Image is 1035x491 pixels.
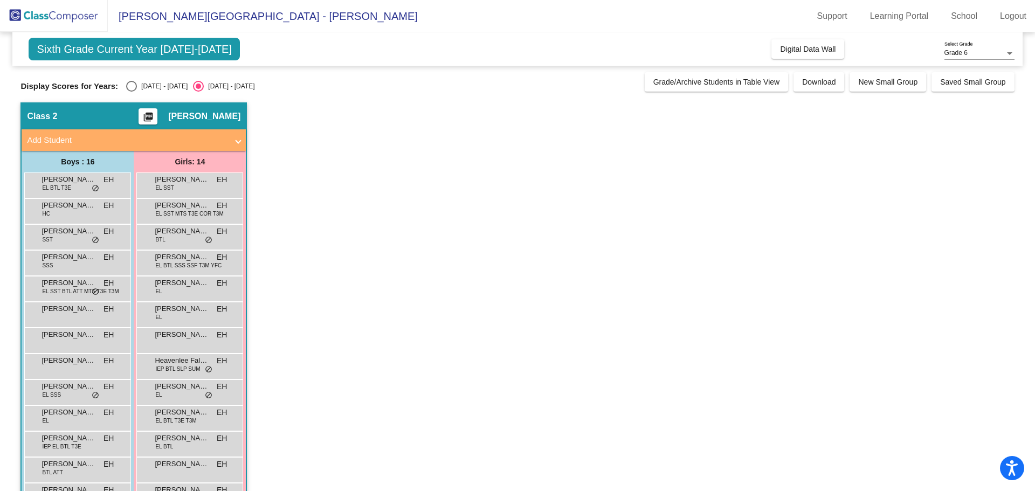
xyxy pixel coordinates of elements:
[108,8,418,25] span: [PERSON_NAME][GEOGRAPHIC_DATA] - [PERSON_NAME]
[42,391,61,399] span: EL SSS
[22,129,246,151] mat-expansion-panel-header: Add Student
[42,261,53,269] span: SSS
[155,329,209,340] span: [PERSON_NAME]
[155,236,165,244] span: BTL
[42,236,52,244] span: SST
[103,226,114,237] span: EH
[103,200,114,211] span: EH
[139,108,157,125] button: Print Students Details
[217,226,227,237] span: EH
[137,81,188,91] div: [DATE] - [DATE]
[850,72,926,92] button: New Small Group
[155,459,209,469] span: [PERSON_NAME]
[155,174,209,185] span: [PERSON_NAME]
[217,278,227,289] span: EH
[103,407,114,418] span: EH
[42,210,50,218] span: HC
[155,210,223,218] span: EL SST MTS T3E COR T3M
[155,365,200,373] span: IEP BTL SLP SUM
[155,355,209,366] span: Heavenlee Falcon
[155,417,196,425] span: EL BTL T3E T3M
[103,381,114,392] span: EH
[155,184,174,192] span: EL SST
[103,355,114,366] span: EH
[942,8,986,25] a: School
[103,174,114,185] span: EH
[92,288,99,296] span: do_not_disturb_alt
[22,151,134,172] div: Boys : 16
[42,329,95,340] span: [PERSON_NAME]
[217,381,227,392] span: EH
[20,81,118,91] span: Display Scores for Years:
[155,433,209,444] span: [PERSON_NAME]
[155,261,222,269] span: EL BTL SSS SSF T3M YFC
[42,381,95,392] span: [PERSON_NAME]
[92,236,99,245] span: do_not_disturb_alt
[155,200,209,211] span: [PERSON_NAME]
[103,433,114,444] span: EH
[42,303,95,314] span: [PERSON_NAME]
[802,78,836,86] span: Download
[858,78,917,86] span: New Small Group
[205,365,212,374] span: do_not_disturb_alt
[991,8,1035,25] a: Logout
[155,442,173,451] span: EL BTL
[155,226,209,237] span: [PERSON_NAME]
[809,8,856,25] a: Support
[92,184,99,193] span: do_not_disturb_alt
[217,252,227,263] span: EH
[155,252,209,262] span: [PERSON_NAME]
[92,391,99,400] span: do_not_disturb_alt
[103,459,114,470] span: EH
[944,49,968,57] span: Grade 6
[217,329,227,341] span: EH
[155,313,162,321] span: EL
[771,39,844,59] button: Digital Data Wall
[780,45,836,53] span: Digital Data Wall
[27,111,57,122] span: Class 2
[42,355,95,366] span: [PERSON_NAME]
[42,252,95,262] span: [PERSON_NAME]
[217,433,227,444] span: EH
[217,355,227,366] span: EH
[155,278,209,288] span: [PERSON_NAME]
[42,174,95,185] span: [PERSON_NAME]
[861,8,937,25] a: Learning Portal
[217,459,227,470] span: EH
[42,287,119,295] span: EL SST BTL ATT MTS T3E T3M
[42,407,95,418] span: [PERSON_NAME]
[645,72,789,92] button: Grade/Archive Students in Table View
[42,417,49,425] span: EL
[103,278,114,289] span: EH
[155,381,209,392] span: [PERSON_NAME]
[42,226,95,237] span: [PERSON_NAME]
[29,38,240,60] span: Sixth Grade Current Year [DATE]-[DATE]
[103,303,114,315] span: EH
[653,78,780,86] span: Grade/Archive Students in Table View
[217,174,227,185] span: EH
[103,252,114,263] span: EH
[142,112,155,127] mat-icon: picture_as_pdf
[42,200,95,211] span: [PERSON_NAME]
[217,407,227,418] span: EH
[42,468,63,476] span: BTL ATT
[155,391,162,399] span: EL
[42,184,71,192] span: EL BTL T3E
[205,391,212,400] span: do_not_disturb_alt
[27,134,227,147] mat-panel-title: Add Student
[42,278,95,288] span: [PERSON_NAME]
[217,200,227,211] span: EH
[134,151,246,172] div: Girls: 14
[103,329,114,341] span: EH
[155,303,209,314] span: [PERSON_NAME]
[205,236,212,245] span: do_not_disturb_alt
[931,72,1014,92] button: Saved Small Group
[42,459,95,469] span: [PERSON_NAME]
[168,111,240,122] span: [PERSON_NAME]
[217,303,227,315] span: EH
[42,433,95,444] span: [PERSON_NAME]
[793,72,844,92] button: Download
[126,81,254,92] mat-radio-group: Select an option
[42,442,81,451] span: IEP EL BTL T3E
[155,287,162,295] span: EL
